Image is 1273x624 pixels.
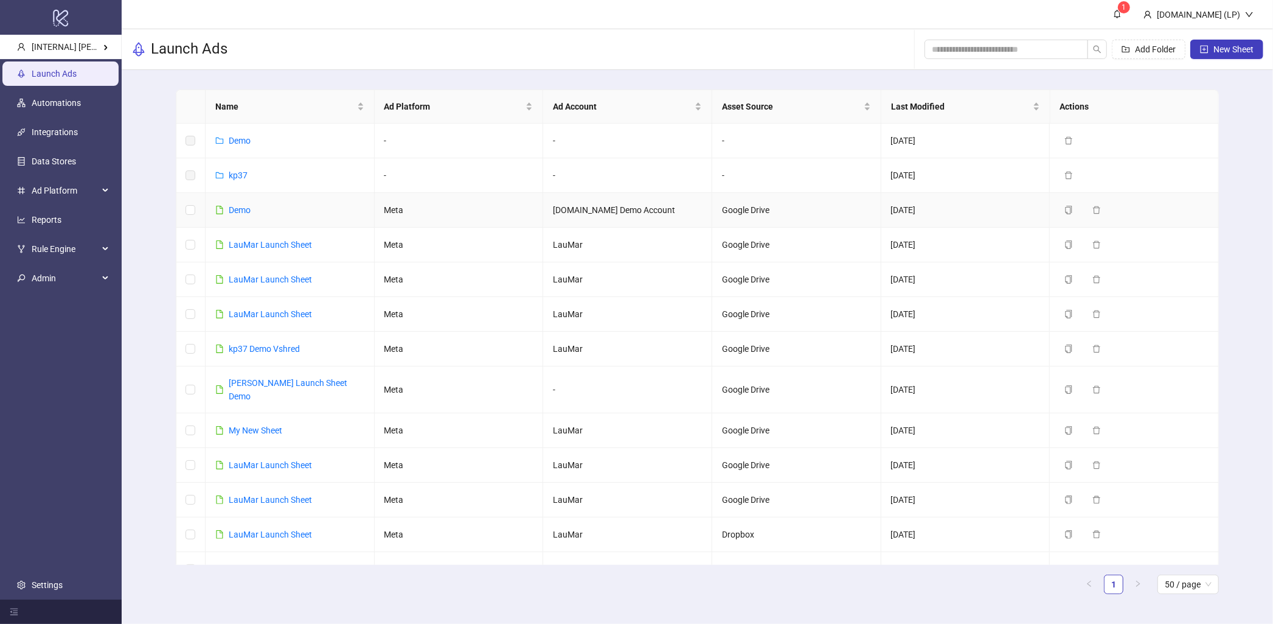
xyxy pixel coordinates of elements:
a: Demo [229,205,251,215]
span: key [17,274,26,282]
a: kp37 Demo Vshred [229,344,300,354]
td: Meta [375,332,544,366]
span: number [17,186,26,195]
td: [DATE] [881,366,1050,413]
td: Dropbox [712,517,881,552]
button: right [1128,575,1148,594]
button: New Sheet [1190,40,1263,59]
span: rocket [131,42,146,57]
span: right [1134,580,1142,587]
td: Google Drive [712,483,881,517]
a: LauMar Launch Sheet [229,460,312,470]
td: - [543,158,712,193]
td: Meta [375,448,544,483]
span: copy [1064,565,1073,573]
td: [DATE] [881,124,1050,158]
td: Google Drive [712,448,881,483]
span: search [1093,45,1101,54]
span: file [215,385,224,394]
span: folder [215,171,224,180]
span: file [215,530,224,539]
span: delete [1092,565,1101,573]
div: [DOMAIN_NAME] (LP) [1152,8,1245,21]
td: LauMar [543,228,712,262]
td: Google Drive [712,552,881,587]
span: 50 / page [1165,575,1212,594]
span: delete [1092,461,1101,469]
a: [PERSON_NAME] Launch Sheet Demo [229,378,347,401]
a: Reports [32,215,61,225]
td: [DATE] [881,332,1050,366]
td: [DATE] [881,552,1050,587]
td: [DATE] [881,158,1050,193]
sup: 1 [1118,1,1130,13]
td: - [712,124,881,158]
span: delete [1092,275,1101,284]
td: Google Drive [712,262,881,297]
th: Last Modified [881,90,1050,124]
span: copy [1064,426,1073,435]
span: user [17,43,26,51]
span: Asset Source [722,100,861,113]
a: Automations [32,98,81,108]
td: LauMar [543,483,712,517]
td: Meta [375,483,544,517]
a: LauMar Launch Sheet [229,240,312,250]
span: delete [1092,426,1101,435]
a: Integrations [32,127,78,137]
span: file [215,426,224,435]
td: Google Drive [712,228,881,262]
span: New Sheet [1213,44,1254,54]
a: My New Sheet [229,426,282,435]
span: copy [1064,240,1073,249]
span: delete [1092,530,1101,539]
span: copy [1064,345,1073,353]
td: [DATE] [881,262,1050,297]
td: Meta [375,193,544,228]
td: Google Drive [712,332,881,366]
span: Last Modified [891,100,1030,113]
span: folder [215,136,224,145]
td: - [543,366,712,413]
span: delete [1064,136,1073,145]
td: Meta [375,413,544,448]
button: Add Folder [1112,40,1185,59]
span: copy [1064,530,1073,539]
span: delete [1092,310,1101,318]
td: [DATE] [881,517,1050,552]
span: copy [1064,206,1073,214]
h3: Launch Ads [151,40,227,59]
span: file [215,461,224,469]
td: LauMar [543,552,712,587]
a: Settings [32,580,63,590]
td: - [543,124,712,158]
span: fork [17,245,26,253]
span: file [215,310,224,318]
span: delete [1092,385,1101,394]
span: user [1143,10,1152,19]
span: folder-add [1122,45,1130,54]
td: Meta [375,297,544,332]
a: kp37 [229,170,248,180]
td: Meta [375,517,544,552]
td: LauMar [543,297,712,332]
a: LauMar Launch Sheet [229,495,312,505]
td: Meta [375,366,544,413]
td: Meta [375,262,544,297]
span: copy [1064,496,1073,504]
span: Add Folder [1135,44,1176,54]
span: file [215,496,224,504]
a: Data Stores [32,156,76,166]
td: LauMar [543,413,712,448]
th: Name [206,90,375,124]
a: LauMar Launch Sheet [229,275,312,284]
td: [DATE] [881,413,1050,448]
span: delete [1092,240,1101,249]
span: delete [1092,206,1101,214]
a: Demo [229,136,251,145]
li: Next Page [1128,575,1148,594]
span: Ad Account [553,100,692,113]
span: plus-square [1200,45,1209,54]
span: down [1245,10,1254,19]
span: Ad Platform [384,100,524,113]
